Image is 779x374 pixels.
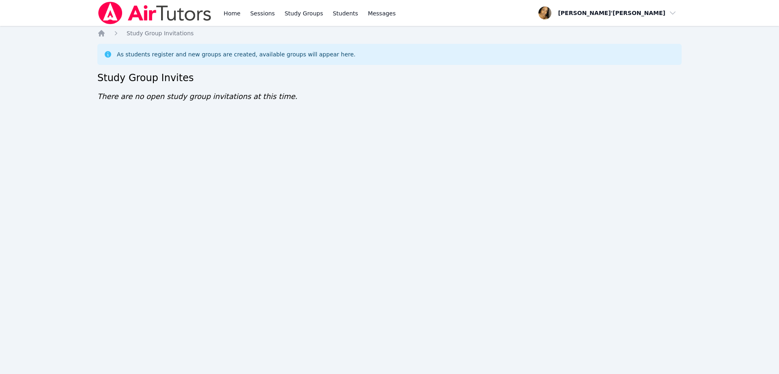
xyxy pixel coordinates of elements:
[97,92,297,101] span: There are no open study group invitations at this time.
[97,71,682,84] h2: Study Group Invites
[127,30,194,37] span: Study Group Invitations
[368,9,396,17] span: Messages
[97,2,212,24] img: Air Tutors
[127,29,194,37] a: Study Group Invitations
[117,50,355,58] div: As students register and new groups are created, available groups will appear here.
[97,29,682,37] nav: Breadcrumb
